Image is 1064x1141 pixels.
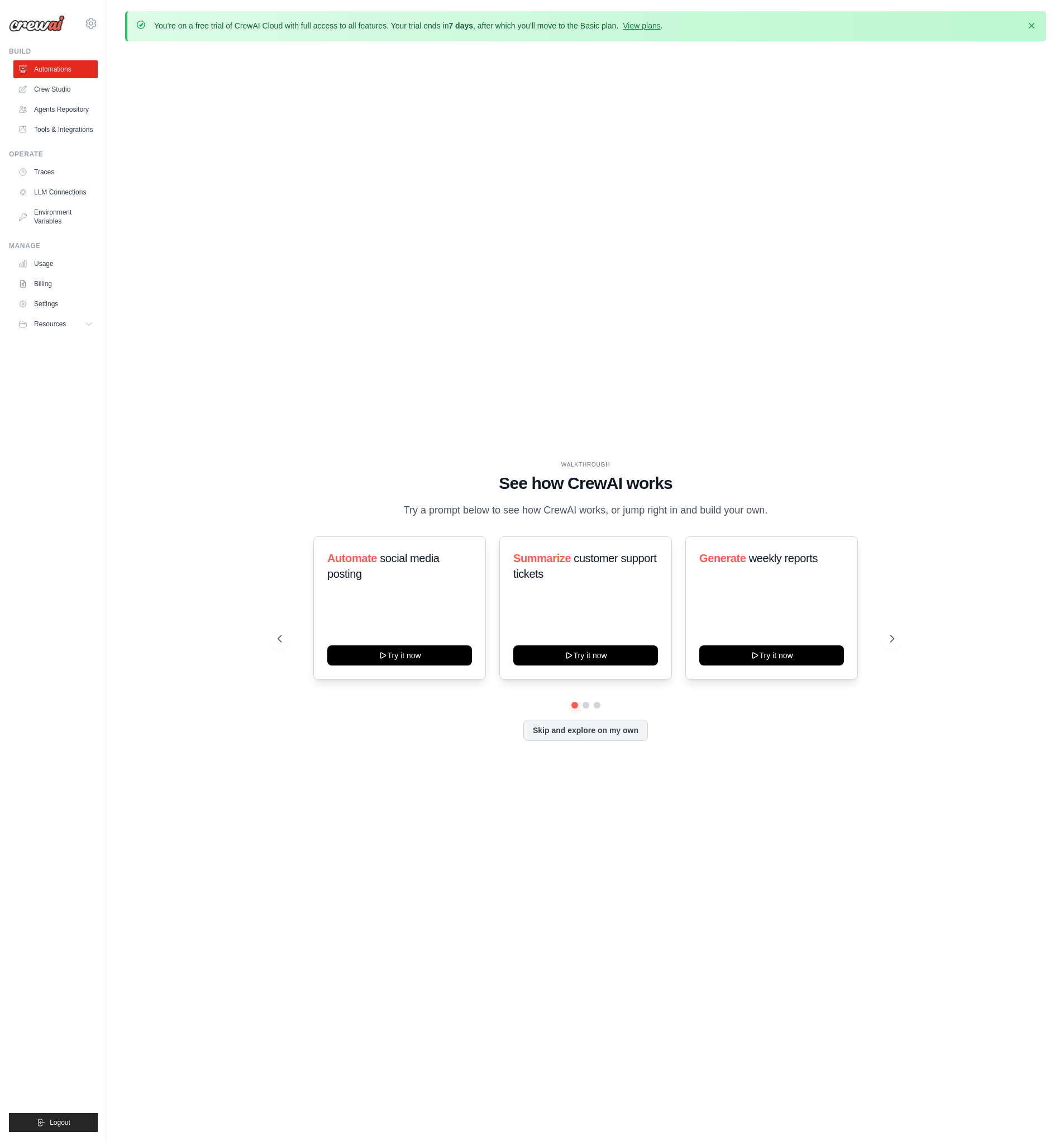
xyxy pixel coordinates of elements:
[513,552,571,564] span: Summarize
[13,275,98,293] a: Billing
[278,473,894,493] h1: See how CrewAI works
[278,460,894,469] div: WALKTHROUGH
[749,552,818,564] span: weekly reports
[13,183,98,201] a: LLM Connections
[699,645,844,665] button: Try it now
[154,20,663,31] p: You're on a free trial of CrewAI Cloud with full access to all features. Your trial ends in , aft...
[13,60,98,78] a: Automations
[699,552,746,564] span: Generate
[9,1113,98,1132] button: Logout
[513,645,658,665] button: Try it now
[50,1118,70,1127] span: Logout
[9,241,98,250] div: Manage
[513,552,656,580] span: customer support tickets
[34,320,66,329] span: Resources
[448,21,473,30] strong: 7 days
[9,150,98,159] div: Operate
[13,163,98,181] a: Traces
[13,101,98,118] a: Agents Repository
[13,121,98,139] a: Tools & Integrations
[13,295,98,313] a: Settings
[623,21,660,30] a: View plans
[327,552,377,564] span: Automate
[13,315,98,333] button: Resources
[13,255,98,273] a: Usage
[9,47,98,56] div: Build
[9,15,65,32] img: Logo
[13,203,98,230] a: Environment Variables
[327,645,472,665] button: Try it now
[327,552,440,580] span: social media posting
[523,720,648,741] button: Skip and explore on my own
[398,502,774,519] p: Try a prompt below to see how CrewAI works, or jump right in and build your own.
[13,80,98,98] a: Crew Studio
